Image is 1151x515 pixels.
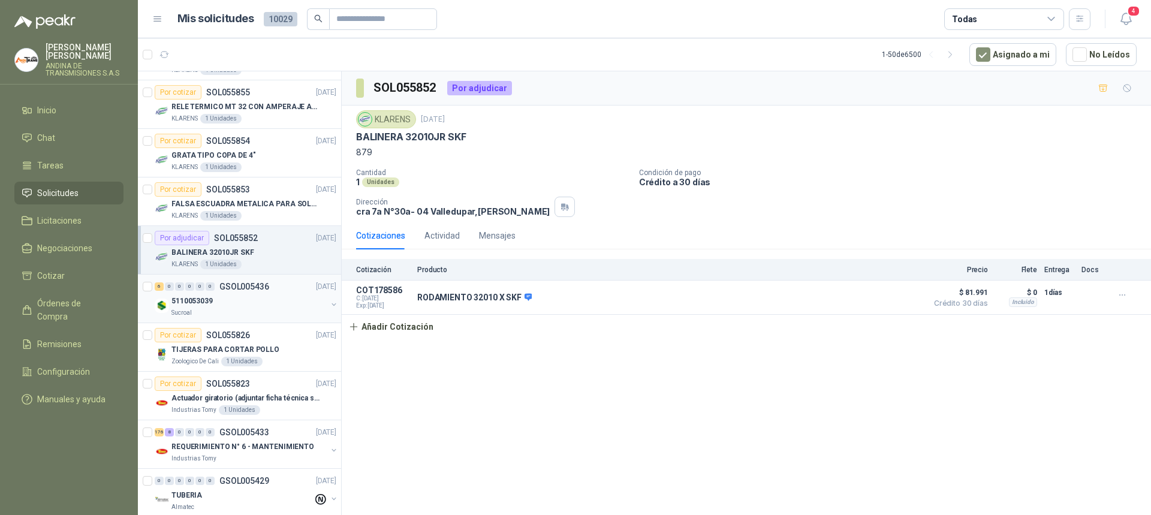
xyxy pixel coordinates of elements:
p: Cotización [356,266,410,274]
a: Remisiones [14,333,123,356]
p: Entrega [1044,266,1074,274]
p: KLARENS [171,260,198,269]
p: 5110053039 [171,296,213,307]
div: Todas [952,13,977,26]
div: 0 [206,477,215,485]
p: SOL055853 [206,185,250,194]
div: 1 Unidades [219,405,260,415]
img: Company Logo [155,250,169,264]
p: Precio [928,266,988,274]
h1: Mis solicitudes [177,10,254,28]
p: TUBERIA [171,490,202,501]
span: $ 81.991 [928,285,988,300]
p: KLARENS [171,162,198,172]
div: 1 - 50 de 6500 [882,45,960,64]
p: RODAMIENTO 32010 X SKF [417,293,532,303]
p: RELE TERMICO MT 32 CON AMPERAJE ADJUSTABLE ENTRE 16A - 22A, MARCA LS [171,101,321,113]
a: Por adjudicarSOL055852[DATE] Company LogoBALINERA 32010JR SKFKLARENS1 Unidades [138,226,341,275]
div: 6 [155,282,164,291]
p: GSOL005436 [219,282,269,291]
p: Zoologico De Cali [171,357,219,366]
span: Negociaciones [37,242,92,255]
div: 0 [165,282,174,291]
p: SOL055823 [206,380,250,388]
a: Solicitudes [14,182,123,204]
div: 1 Unidades [200,114,242,124]
p: [DATE] [316,233,336,244]
button: Añadir Cotización [342,315,440,339]
p: SOL055852 [214,234,258,242]
div: 176 [155,428,164,436]
span: Exp: [DATE] [356,302,410,309]
p: [DATE] [316,330,336,341]
p: [DATE] [421,114,445,125]
p: REQUERIMIENTO N° 6 - MANTENIMIENTO [171,441,314,453]
div: 0 [206,428,215,436]
p: 1 días [1044,285,1074,300]
p: [DATE] [316,475,336,487]
span: Manuales y ayuda [37,393,106,406]
p: TIJERAS PARA CORTAR POLLO [171,344,279,356]
div: Por cotizar [155,182,201,197]
h3: SOL055852 [373,79,438,97]
a: Cotizar [14,264,123,287]
p: Almatec [171,502,194,512]
div: 0 [175,282,184,291]
div: Actividad [424,229,460,242]
img: Company Logo [155,299,169,313]
div: 0 [185,282,194,291]
p: [DATE] [316,427,336,438]
span: Órdenes de Compra [37,297,112,323]
img: Company Logo [155,201,169,216]
p: SOL055854 [206,137,250,145]
p: GSOL005433 [219,428,269,436]
p: Docs [1081,266,1105,274]
p: [DATE] [316,135,336,147]
div: Cotizaciones [356,229,405,242]
span: Solicitudes [37,186,79,200]
p: [DATE] [316,87,336,98]
a: Licitaciones [14,209,123,232]
div: 1 Unidades [221,357,263,366]
span: C: [DATE] [356,295,410,302]
a: Configuración [14,360,123,383]
div: 1 Unidades [200,162,242,172]
div: KLARENS [356,110,416,128]
p: Crédito a 30 días [639,177,1146,187]
p: cra 7a N°30a- 04 Valledupar , [PERSON_NAME] [356,206,550,216]
a: Por cotizarSOL055855[DATE] Company LogoRELE TERMICO MT 32 CON AMPERAJE ADJUSTABLE ENTRE 16A - 22A... [138,80,341,129]
div: Por adjudicar [155,231,209,245]
p: SOL055826 [206,331,250,339]
a: Por cotizarSOL055826[DATE] Company LogoTIJERAS PARA CORTAR POLLOZoologico De Cali1 Unidades [138,323,341,372]
p: Actuador giratorio (adjuntar ficha técnica si es diferente a festo) [171,393,321,404]
img: Company Logo [155,396,169,410]
p: ANDINA DE TRANSMISIONES S.A.S [46,62,123,77]
img: Company Logo [15,49,38,71]
a: Órdenes de Compra [14,292,123,328]
span: Chat [37,131,55,144]
div: 0 [155,477,164,485]
p: GRATA TIPO COPA DE 4" [171,150,255,161]
span: search [314,14,323,23]
div: 8 [165,428,174,436]
div: Por cotizar [155,85,201,100]
p: Dirección [356,198,550,206]
p: SOL055855 [206,88,250,97]
p: Sucroal [171,308,192,318]
img: Company Logo [155,444,169,459]
a: Por cotizarSOL055823[DATE] Company LogoActuador giratorio (adjuntar ficha técnica si es diferente... [138,372,341,420]
p: 1 [356,177,360,187]
span: Remisiones [37,338,82,351]
a: 176 8 0 0 0 0 GSOL005433[DATE] Company LogoREQUERIMIENTO N° 6 - MANTENIMIENTOIndustrias Tomy [155,425,339,463]
button: Asignado a mi [969,43,1056,66]
div: Por cotizar [155,328,201,342]
span: Licitaciones [37,214,82,227]
a: 0 0 0 0 0 0 GSOL005429[DATE] Company LogoTUBERIAAlmatec [155,474,339,512]
img: Company Logo [155,493,169,507]
p: [DATE] [316,281,336,293]
div: Por cotizar [155,377,201,391]
p: Producto [417,266,921,274]
p: KLARENS [171,114,198,124]
img: Company Logo [358,113,372,126]
p: [DATE] [316,378,336,390]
